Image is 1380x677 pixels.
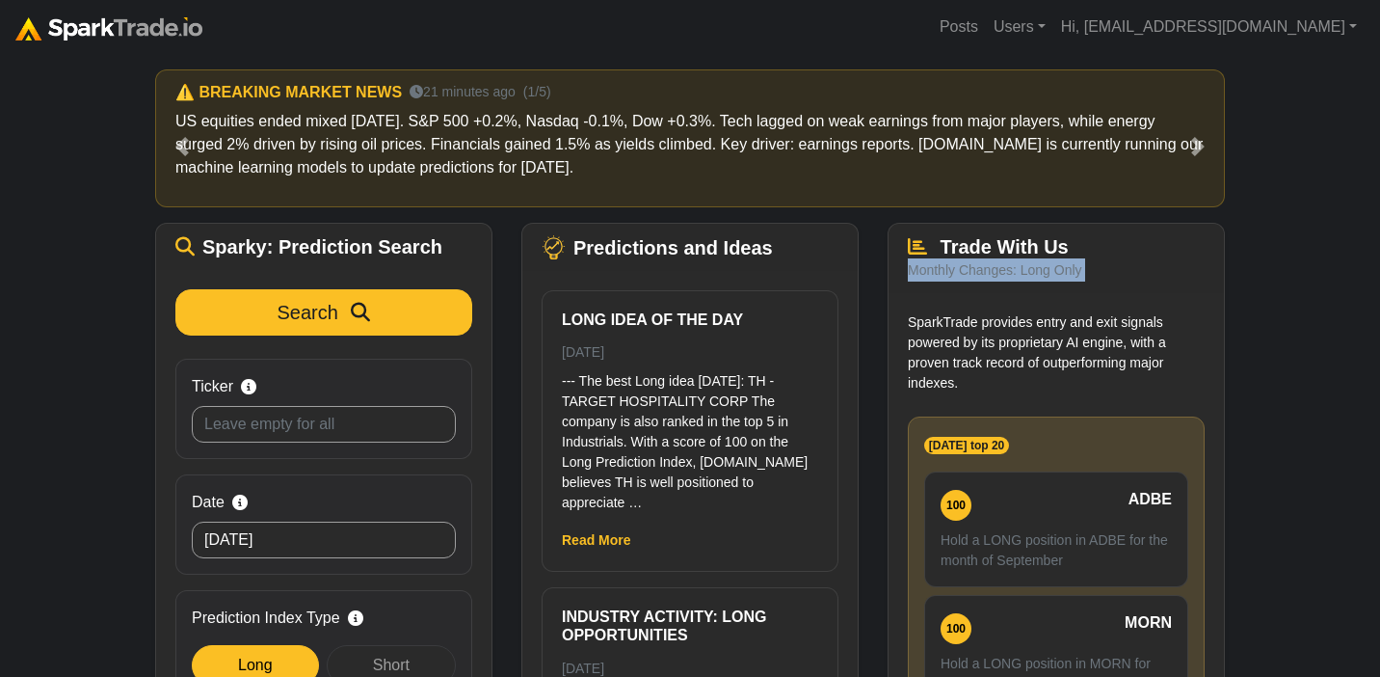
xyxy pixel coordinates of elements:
span: [DATE] top 20 [924,437,1009,454]
div: 100 [941,490,971,521]
span: Short [373,657,410,673]
small: [DATE] [562,344,604,360]
p: SparkTrade provides entry and exit signals powered by its proprietary AI engine, with a proven tr... [908,312,1205,393]
div: 100 [941,613,971,644]
small: Monthly Changes: Long Only [908,262,1082,278]
a: 100 ADBE Hold a LONG position in ADBE for the month of September [924,472,1188,587]
span: Trade With Us [941,236,1069,257]
button: Search [175,289,472,336]
p: --- The best Long idea [DATE]: TH - TARGET HOSPITALITY CORP The company is also ranked in the top... [562,371,818,513]
span: Sparky: Prediction Search [202,235,442,258]
span: Search [278,302,338,323]
input: Leave empty for all [192,406,456,443]
p: US equities ended mixed [DATE]. S&P 500 +0.2%, Nasdaq -0.1%, Dow +0.3%. Tech lagged on weak earni... [175,110,1205,179]
span: Predictions and Ideas [573,236,773,259]
img: sparktrade.png [15,17,202,41]
a: Posts [932,8,986,46]
a: Users [986,8,1053,46]
h6: ⚠️ BREAKING MARKET NEWS [175,83,402,101]
h6: Long Idea of the Day [562,311,818,329]
a: Hi, [EMAIL_ADDRESS][DOMAIN_NAME] [1053,8,1365,46]
span: Prediction Index Type [192,607,340,630]
span: Date [192,491,225,514]
small: (1/5) [523,82,551,102]
p: Hold a LONG position in ADBE for the month of September [941,530,1172,571]
span: Ticker [192,375,233,398]
span: MORN [1125,611,1172,635]
span: Long [238,657,273,673]
small: 21 minutes ago [410,82,516,102]
a: Read More [562,532,631,548]
span: ADBE [1128,488,1172,511]
a: Long Idea of the Day [DATE] --- The best Long idea [DATE]: TH - TARGET HOSPITALITY CORP The compa... [562,311,818,513]
small: [DATE] [562,661,604,676]
h6: Industry Activity: Long Opportunities [562,608,818,644]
